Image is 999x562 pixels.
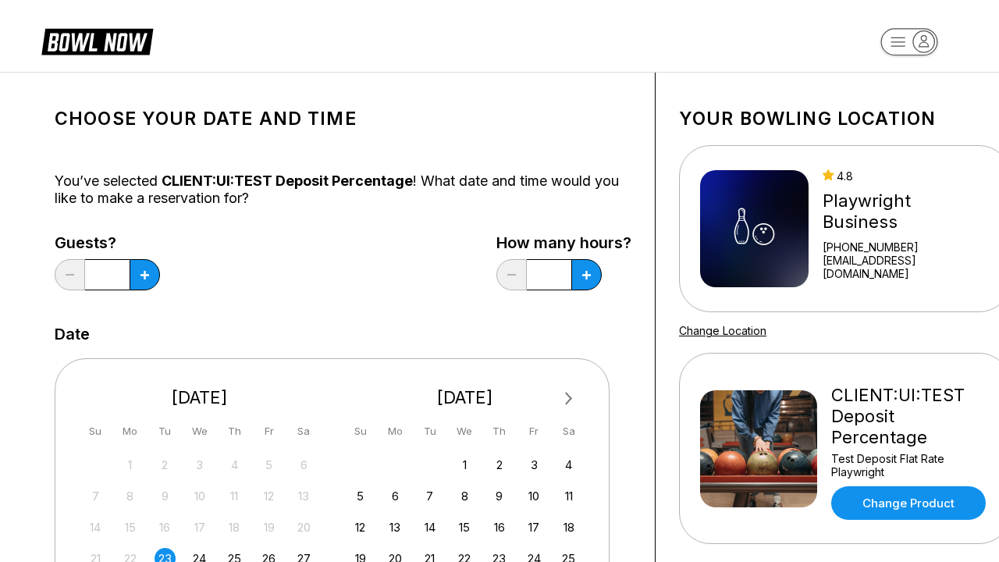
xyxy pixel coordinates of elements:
div: Choose Tuesday, October 7th, 2025 [419,486,440,507]
div: Not available Monday, September 8th, 2025 [119,486,140,507]
div: [DATE] [79,387,321,408]
div: Sa [293,421,315,442]
div: Su [85,421,106,442]
div: Choose Thursday, October 16th, 2025 [489,517,510,538]
div: [PHONE_NUMBER] [823,240,990,254]
div: Choose Monday, October 6th, 2025 [385,486,406,507]
div: We [454,421,475,442]
div: Choose Thursday, October 2nd, 2025 [489,454,510,475]
label: How many hours? [496,234,631,251]
div: Not available Friday, September 5th, 2025 [258,454,279,475]
div: Not available Wednesday, September 17th, 2025 [189,517,210,538]
div: Choose Saturday, October 11th, 2025 [558,486,579,507]
div: Choose Friday, October 3rd, 2025 [524,454,545,475]
button: Next Month [556,386,581,411]
div: Choose Monday, October 13th, 2025 [385,517,406,538]
div: Choose Wednesday, October 15th, 2025 [454,517,475,538]
div: Not available Sunday, September 7th, 2025 [85,486,106,507]
div: Not available Wednesday, September 3rd, 2025 [189,454,210,475]
img: Playwright Business [700,170,809,287]
div: Not available Sunday, September 14th, 2025 [85,517,106,538]
div: Not available Saturday, September 13th, 2025 [293,486,315,507]
div: Not available Monday, September 1st, 2025 [119,454,140,475]
div: Not available Thursday, September 11th, 2025 [224,486,245,507]
div: Not available Tuesday, September 16th, 2025 [155,517,176,538]
div: Not available Tuesday, September 9th, 2025 [155,486,176,507]
div: Fr [524,421,545,442]
div: Choose Saturday, October 4th, 2025 [558,454,579,475]
div: Not available Friday, September 12th, 2025 [258,486,279,507]
div: Not available Friday, September 19th, 2025 [258,517,279,538]
div: Not available Thursday, September 4th, 2025 [224,454,245,475]
div: CLIENT:UI:TEST Deposit Percentage [831,385,990,448]
div: Th [489,421,510,442]
div: We [189,421,210,442]
div: Not available Tuesday, September 2nd, 2025 [155,454,176,475]
div: You’ve selected ! What date and time would you like to make a reservation for? [55,173,631,207]
div: Playwright Business [823,190,990,233]
div: Th [224,421,245,442]
div: Choose Sunday, October 12th, 2025 [350,517,371,538]
a: Change Product [831,486,986,520]
div: Mo [119,421,140,442]
div: Choose Friday, October 17th, 2025 [524,517,545,538]
div: Not available Saturday, September 20th, 2025 [293,517,315,538]
span: CLIENT:UI:TEST Deposit Percentage [162,173,413,189]
h1: Choose your Date and time [55,108,631,130]
div: Choose Saturday, October 18th, 2025 [558,517,579,538]
div: Test Deposit Flat Rate Playwright [831,452,990,478]
div: 4.8 [823,169,990,183]
a: [EMAIL_ADDRESS][DOMAIN_NAME] [823,254,990,280]
div: Fr [258,421,279,442]
div: Not available Thursday, September 18th, 2025 [224,517,245,538]
div: Choose Thursday, October 9th, 2025 [489,486,510,507]
div: Not available Wednesday, September 10th, 2025 [189,486,210,507]
label: Date [55,325,90,343]
div: Mo [385,421,406,442]
div: Not available Monday, September 15th, 2025 [119,517,140,538]
div: Tu [155,421,176,442]
label: Guests? [55,234,160,251]
div: Choose Wednesday, October 1st, 2025 [454,454,475,475]
div: Choose Wednesday, October 8th, 2025 [454,486,475,507]
div: Not available Saturday, September 6th, 2025 [293,454,315,475]
div: [DATE] [344,387,586,408]
div: Choose Sunday, October 5th, 2025 [350,486,371,507]
div: Choose Friday, October 10th, 2025 [524,486,545,507]
a: Change Location [679,324,766,337]
div: Sa [558,421,579,442]
div: Choose Tuesday, October 14th, 2025 [419,517,440,538]
div: Tu [419,421,440,442]
div: Su [350,421,371,442]
img: CLIENT:UI:TEST Deposit Percentage [700,390,817,507]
